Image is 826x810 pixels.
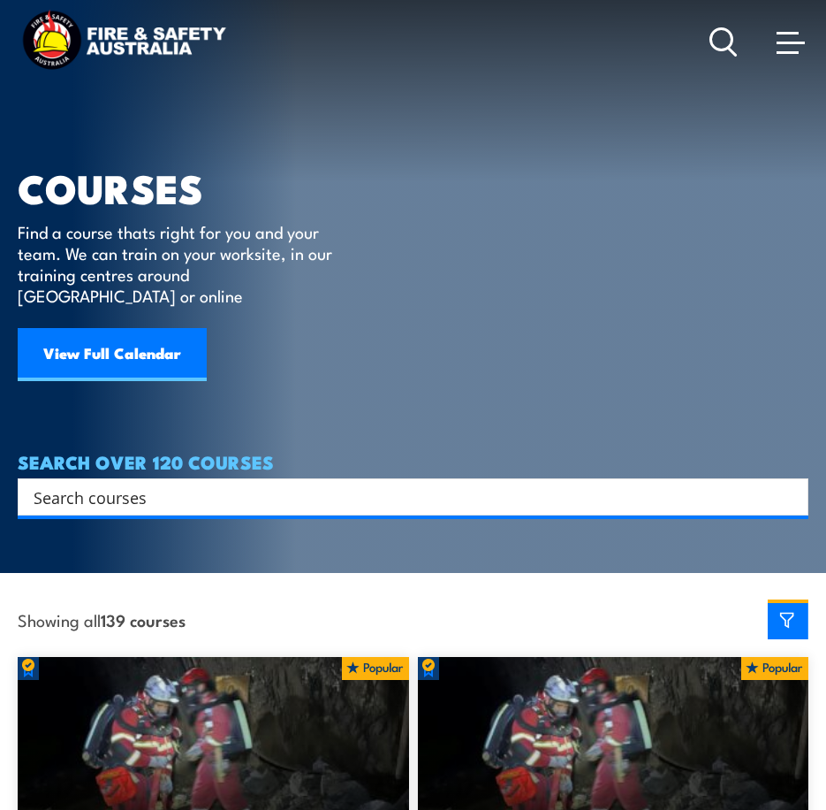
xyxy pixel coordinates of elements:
a: View Full Calendar [18,328,207,381]
button: Search magnifier button [777,485,802,509]
h4: SEARCH OVER 120 COURSES [18,452,808,471]
form: Search form [37,485,773,509]
span: Showing all [18,610,186,629]
input: Search input [34,484,769,510]
strong: 139 courses [101,607,186,631]
h1: COURSES [18,170,358,204]
p: Find a course thats right for you and your team. We can train on your worksite, in our training c... [18,221,340,306]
